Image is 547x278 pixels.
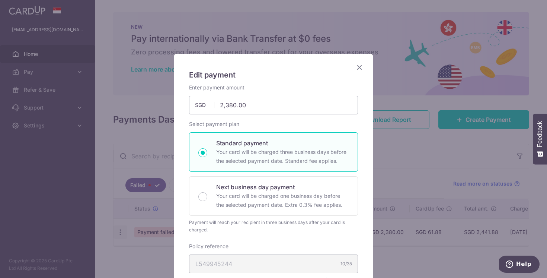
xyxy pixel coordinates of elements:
[189,69,358,81] h5: Edit payment
[216,183,349,192] p: Next business day payment
[189,243,228,250] label: Policy reference
[340,260,352,268] div: 10/35
[189,84,244,91] label: Enter payment amount
[216,148,349,165] p: Your card will be charged three business days before the selected payment date. Standard fee appl...
[216,192,349,209] p: Your card will be charged one business day before the selected payment date. Extra 0.3% fee applies.
[189,120,239,128] label: Select payment plan
[533,114,547,164] button: Feedback - Show survey
[195,101,214,109] span: SGD
[499,256,540,274] iframe: Opens a widget where you can find more information
[189,219,358,234] div: Payment will reach your recipient in three business days after your card is charged.
[189,96,358,114] input: 0.00
[355,63,364,72] button: Close
[216,139,349,148] p: Standard payment
[537,121,543,147] span: Feedback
